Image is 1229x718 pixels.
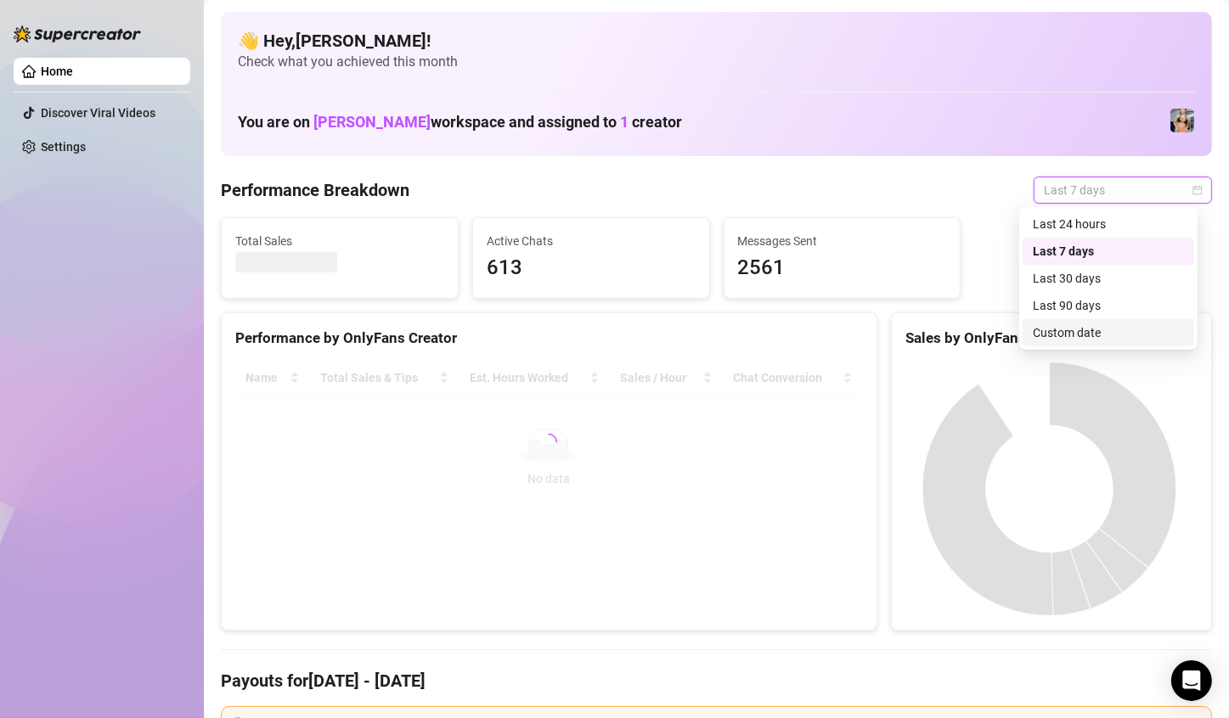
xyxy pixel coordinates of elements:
[1023,210,1194,238] div: Last 24 hours
[1033,215,1184,233] div: Last 24 hours
[487,252,696,284] span: 613
[1023,238,1194,265] div: Last 7 days
[221,669,1212,693] h4: Payouts for [DATE] - [DATE]
[1033,242,1184,261] div: Last 7 days
[487,232,696,250] span: Active Chats
[313,113,431,131] span: [PERSON_NAME]
[221,178,409,202] h4: Performance Breakdown
[1192,185,1203,195] span: calendar
[1033,323,1184,342] div: Custom date
[1023,292,1194,319] div: Last 90 days
[1170,109,1194,132] img: Veronica
[41,106,155,120] a: Discover Viral Videos
[1023,265,1194,292] div: Last 30 days
[235,232,444,250] span: Total Sales
[1023,319,1194,346] div: Custom date
[238,53,1195,71] span: Check what you achieved this month
[905,327,1198,350] div: Sales by OnlyFans Creator
[1044,177,1202,203] span: Last 7 days
[1033,296,1184,315] div: Last 90 days
[41,140,86,154] a: Settings
[41,65,73,78] a: Home
[238,113,682,132] h1: You are on workspace and assigned to creator
[620,113,629,131] span: 1
[1033,269,1184,288] div: Last 30 days
[738,232,947,250] span: Messages Sent
[738,252,947,284] span: 2561
[1171,660,1212,701] div: Open Intercom Messenger
[14,25,141,42] img: logo-BBDzfeDw.svg
[238,29,1195,53] h4: 👋 Hey, [PERSON_NAME] !
[235,327,863,350] div: Performance by OnlyFans Creator
[538,432,560,453] span: loading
